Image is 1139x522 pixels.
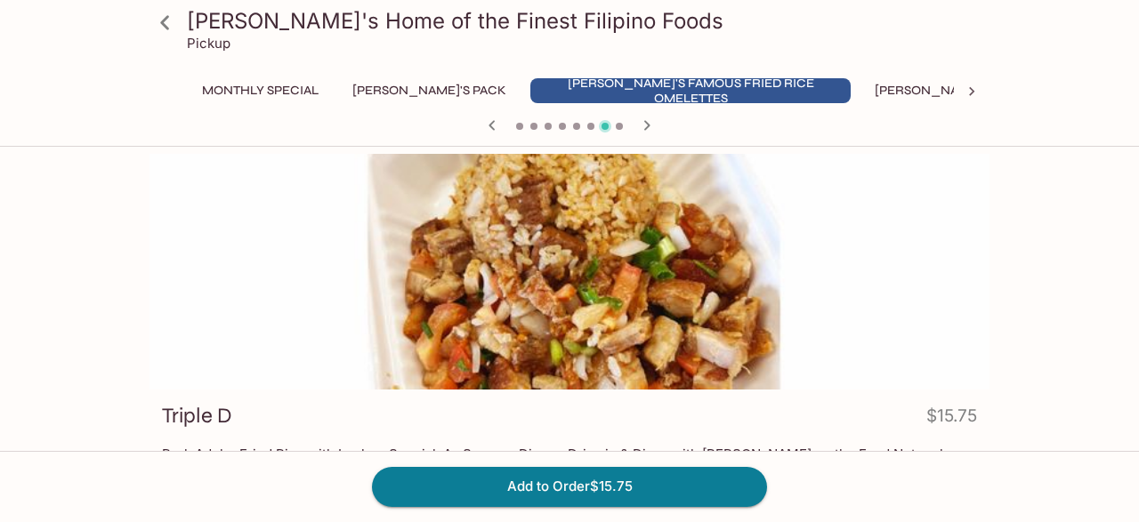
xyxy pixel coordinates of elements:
[187,7,982,35] h3: [PERSON_NAME]'s Home of the Finest Filipino Foods
[372,467,767,506] button: Add to Order$15.75
[343,78,516,103] button: [PERSON_NAME]'s Pack
[530,78,851,103] button: [PERSON_NAME]'s Famous Fried Rice Omelettes
[192,78,328,103] button: Monthly Special
[162,446,977,462] p: Pork Adobo Fried Rice with Lechon Special. As Seen on Diners, Drive in & Dives with [PERSON_NAME]...
[187,35,230,52] p: Pickup
[149,154,990,389] div: Triple D
[162,402,232,430] h3: Triple D
[865,78,1092,103] button: [PERSON_NAME]'s Mixed Plates
[926,402,977,437] h4: $15.75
